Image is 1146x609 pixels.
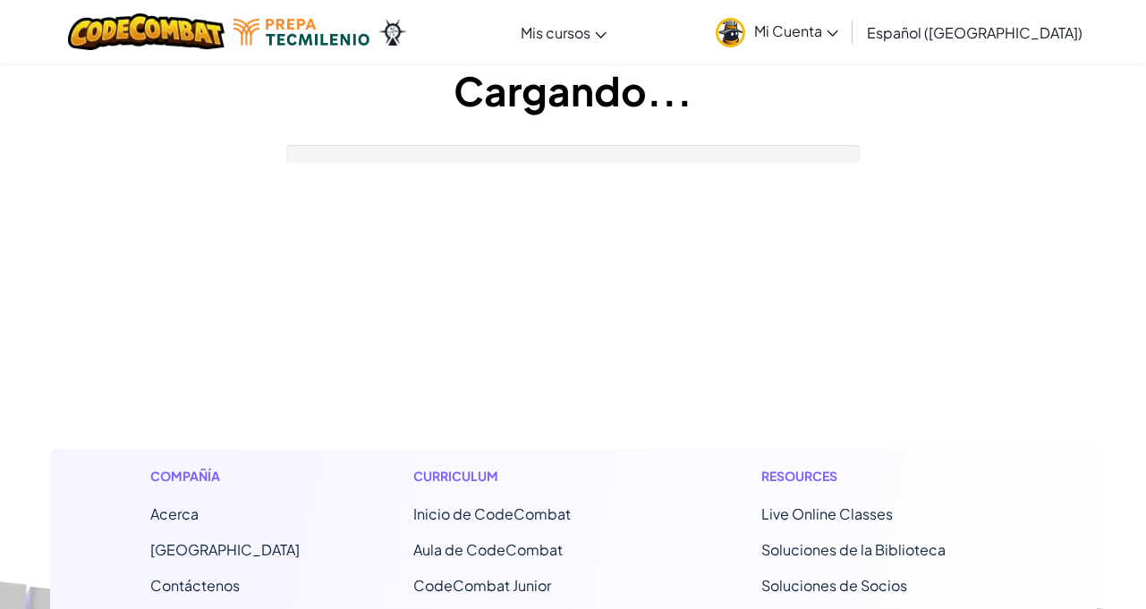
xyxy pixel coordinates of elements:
a: [GEOGRAPHIC_DATA] [150,540,300,559]
span: Español ([GEOGRAPHIC_DATA]) [867,23,1082,42]
a: Aula de CodeCombat [413,540,563,559]
img: avatar [716,18,745,47]
span: Mis cursos [521,23,590,42]
img: Ozaria [378,19,407,46]
a: Español ([GEOGRAPHIC_DATA]) [858,8,1091,56]
span: Inicio de CodeCombat [413,504,571,523]
h1: Compañía [150,467,300,486]
a: Soluciones de la Biblioteca [761,540,946,559]
a: Mis cursos [512,8,615,56]
span: Contáctenos [150,576,240,595]
a: Soluciones de Socios [761,576,907,595]
a: Live Online Classes [761,504,893,523]
img: Tecmilenio logo [233,19,369,46]
h1: Resources [761,467,997,486]
a: CodeCombat Junior [413,576,551,595]
a: Acerca [150,504,199,523]
h1: Curriculum [413,467,649,486]
span: Mi Cuenta [754,21,838,40]
a: Mi Cuenta [707,4,847,60]
img: CodeCombat logo [68,13,225,50]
